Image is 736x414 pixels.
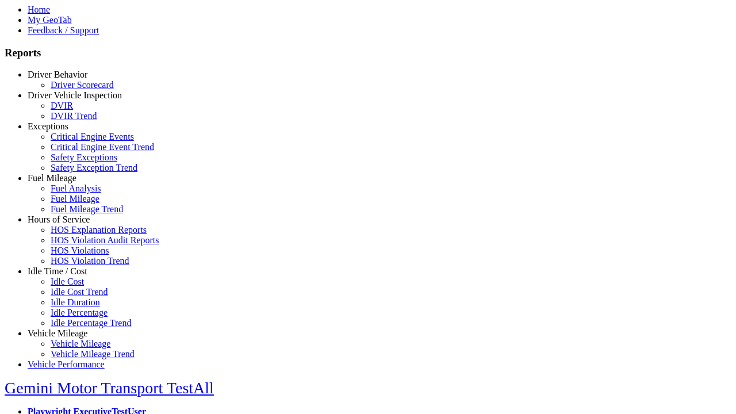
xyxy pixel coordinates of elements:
a: Exceptions [28,121,68,131]
h3: Reports [5,47,731,59]
a: Idle Duration [51,297,100,307]
a: Fuel Mileage [51,194,99,204]
a: Vehicle Mileage [51,339,110,348]
a: Vehicle Mileage Trend [51,349,135,359]
a: HOS Violations [51,246,109,255]
a: HOS Violation Audit Reports [51,235,159,245]
a: Idle Cost [51,277,84,286]
a: HOS Violation Trend [51,256,129,266]
a: Safety Exceptions [51,152,117,162]
a: Fuel Mileage [28,173,76,183]
a: Idle Percentage Trend [51,318,131,328]
a: Idle Time / Cost [28,266,87,276]
a: Hours of Service [28,214,90,224]
a: Idle Cost Trend [51,287,108,297]
a: Driver Scorecard [51,80,114,90]
a: Gemini Motor Transport TestAll [5,379,214,397]
a: Vehicle Performance [28,359,105,369]
a: Feedback / Support [28,25,99,35]
a: Fuel Mileage Trend [51,204,123,214]
a: Idle Percentage [51,308,108,317]
a: Fuel Analysis [51,183,101,193]
a: Vehicle Mileage [28,328,87,338]
a: Safety Exception Trend [51,163,137,172]
a: Critical Engine Event Trend [51,142,154,152]
a: Driver Vehicle Inspection [28,90,122,100]
a: Critical Engine Events [51,132,134,141]
a: My GeoTab [28,15,72,25]
a: Home [28,5,50,14]
a: HOS Explanation Reports [51,225,147,235]
a: DVIR Trend [51,111,97,121]
a: DVIR [51,101,73,110]
a: Driver Behavior [28,70,87,79]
